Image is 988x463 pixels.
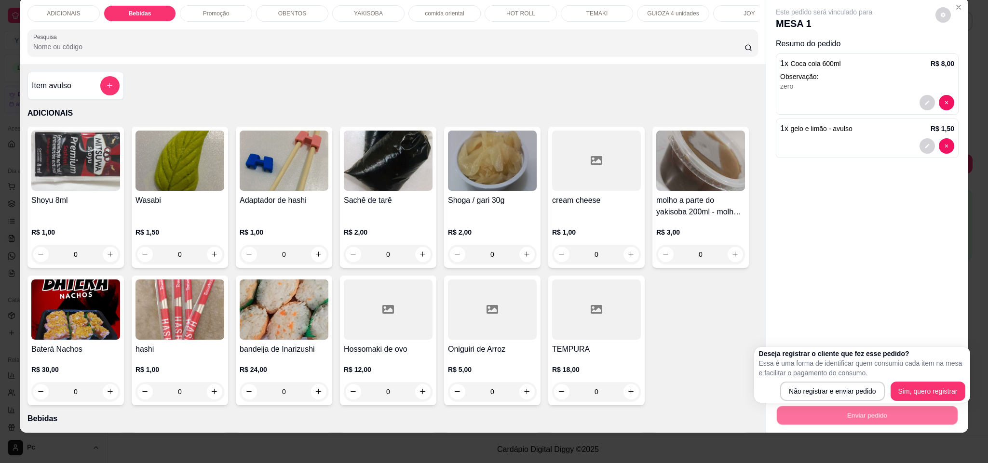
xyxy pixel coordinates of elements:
[240,279,328,340] img: product-image
[27,107,758,119] p: ADICIONAIS
[448,227,537,237] p: R$ 2,00
[240,227,328,237] p: R$ 1,00
[939,138,954,154] button: decrease-product-quantity
[780,72,954,81] p: Observação:
[31,227,120,237] p: R$ 1,00
[103,247,118,262] button: increase-product-quantity
[346,247,361,262] button: decrease-product-quantity
[415,247,431,262] button: increase-product-quantity
[776,17,872,30] p: MESA 1
[448,195,537,206] h4: Shoga / gari 30g
[448,344,537,355] h4: Oniguiri de Arroz
[207,384,222,399] button: increase-product-quantity
[33,384,49,399] button: decrease-product-quantity
[450,247,465,262] button: decrease-product-quantity
[658,247,674,262] button: decrease-product-quantity
[448,365,537,374] p: R$ 5,00
[344,365,433,374] p: R$ 12,00
[744,10,755,17] p: JOY
[103,384,118,399] button: increase-product-quantity
[354,10,383,17] p: YAKISOBA
[790,60,840,67] span: Coca cola 600ml
[203,10,230,17] p: Promoção
[135,227,224,237] p: R$ 1,50
[780,123,853,134] p: 1 x
[31,344,120,355] h4: Baterá Nachos
[780,58,841,69] p: 1 x
[240,344,328,355] h4: bandeija de Inarizushi
[519,247,535,262] button: increase-product-quantity
[100,76,120,95] button: add-separate-item
[552,365,641,374] p: R$ 18,00
[31,195,120,206] h4: Shoyu 8ml
[240,195,328,206] h4: Adaptador de hashi
[135,279,224,340] img: product-image
[135,344,224,355] h4: hashi
[759,349,965,358] h2: Deseja registrar o cliente que fez esse pedido?
[31,365,120,374] p: R$ 30,00
[344,227,433,237] p: R$ 2,00
[552,344,641,355] h4: TEMPURA
[554,384,569,399] button: decrease-product-quantity
[656,131,745,191] img: product-image
[137,247,153,262] button: decrease-product-quantity
[790,125,852,132] span: gelo e limão - avulso
[519,384,535,399] button: increase-product-quantity
[647,10,699,17] p: GUIOZA 4 unidades
[780,382,885,401] button: Não registrar e enviar pedido
[891,382,965,401] button: Sim, quero registrar
[506,10,535,17] p: HOT ROLL
[346,384,361,399] button: decrease-product-quantity
[129,10,151,17] p: Bebidas
[935,7,951,23] button: decrease-product-quantity
[623,247,639,262] button: increase-product-quantity
[278,10,306,17] p: OBENTOS
[135,365,224,374] p: R$ 1,00
[623,384,639,399] button: increase-product-quantity
[450,384,465,399] button: decrease-product-quantity
[776,7,872,17] p: Este pedido será vinculado para
[137,384,153,399] button: decrease-product-quantity
[939,95,954,110] button: decrease-product-quantity
[344,195,433,206] h4: Sachê de tarê
[207,247,222,262] button: increase-product-quantity
[920,95,935,110] button: decrease-product-quantity
[425,10,464,17] p: comida oriental
[311,384,326,399] button: increase-product-quantity
[554,247,569,262] button: decrease-product-quantity
[33,42,744,52] input: Pesquisa
[586,10,608,17] p: TEMAKI
[344,344,433,355] h4: Hossomaki de ovo
[780,81,954,91] div: zero
[33,247,49,262] button: decrease-product-quantity
[777,406,958,425] button: Enviar pedido
[344,131,433,191] img: product-image
[931,124,954,133] p: R$ 1,50
[448,131,537,191] img: product-image
[656,227,745,237] p: R$ 3,00
[27,413,758,424] p: Bebidas
[33,33,60,41] label: Pesquisa
[415,384,431,399] button: increase-product-quantity
[552,227,641,237] p: R$ 1,00
[552,195,641,206] h4: cream cheese
[31,131,120,191] img: product-image
[242,384,257,399] button: decrease-product-quantity
[656,195,745,218] h4: molho a parte do yakisoba 200ml - molho yakisoba
[759,358,965,378] p: Essa é uma forma de identificar quem consumiu cada item na mesa e facilitar o pagamento do consumo.
[920,138,935,154] button: decrease-product-quantity
[135,131,224,191] img: product-image
[728,247,743,262] button: increase-product-quantity
[31,279,120,340] img: product-image
[240,365,328,374] p: R$ 24,00
[311,247,326,262] button: increase-product-quantity
[47,10,80,17] p: ADICIONAIS
[931,59,954,68] p: R$ 8,00
[32,80,71,92] h4: Item avulso
[776,38,959,50] p: Resumo do pedido
[240,131,328,191] img: product-image
[242,247,257,262] button: decrease-product-quantity
[135,195,224,206] h4: Wasabi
